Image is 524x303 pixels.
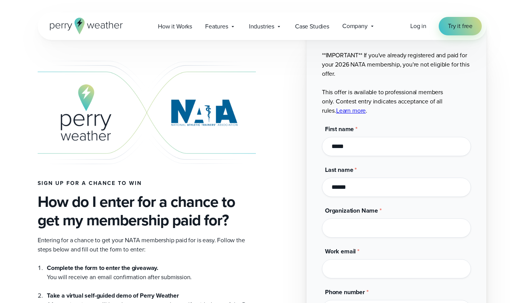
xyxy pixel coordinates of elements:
[342,22,368,31] span: Company
[38,236,256,254] p: Entering for a chance to get your NATA membership paid for is easy. Follow the steps below and fi...
[47,291,179,300] strong: Take a virtual self-guided demo of Perry Weather
[158,22,192,31] span: How it Works
[410,22,426,30] span: Log in
[47,263,256,282] li: You will receive an email confirmation after submission.
[336,106,366,115] a: Learn more
[325,165,353,174] span: Last name
[325,206,378,215] span: Organization Name
[38,180,256,186] h4: Sign up for a chance to win
[289,18,336,34] a: Case Studies
[322,51,471,115] p: **IMPORTANT** If you've already registered and paid for your 2026 NATA membership, you're not eli...
[151,18,199,34] a: How it Works
[325,125,354,133] span: First name
[325,247,356,256] span: Work email
[325,288,365,296] span: Phone number
[295,22,329,31] span: Case Studies
[439,17,482,35] a: Try it free
[38,193,256,230] h3: How do I enter for a chance to get my membership paid for?
[410,22,426,31] a: Log in
[249,22,274,31] span: Industries
[47,263,158,272] strong: Complete the form to enter the giveaway.
[205,22,228,31] span: Features
[448,22,473,31] span: Try it free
